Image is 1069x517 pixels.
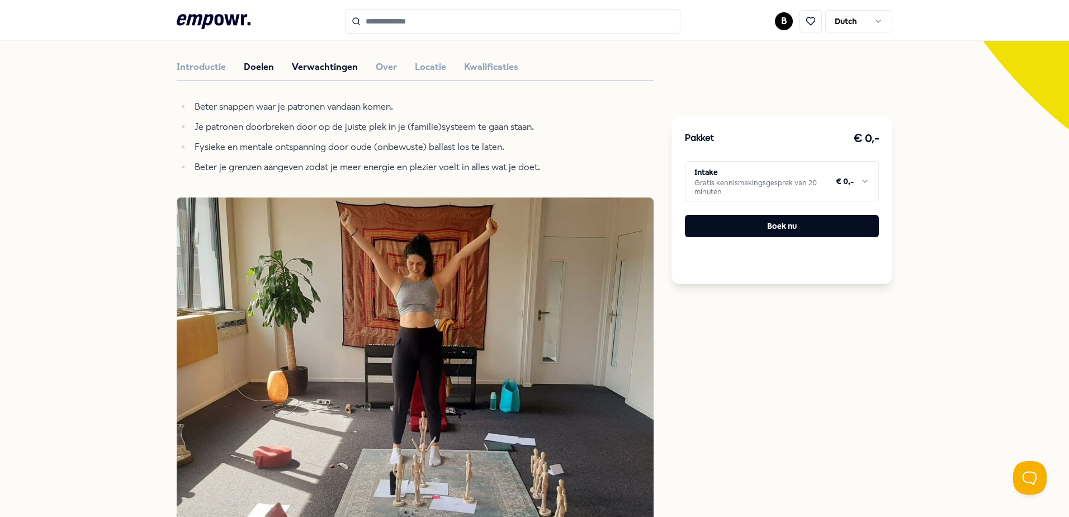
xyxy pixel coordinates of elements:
[775,12,793,30] button: B
[376,60,397,74] button: Over
[195,162,540,172] span: Beter je grenzen aangeven zodat je meer energie en plezier voelt in alles wat je doet.
[685,131,714,146] h3: Pakket
[195,142,504,152] span: Fysieke en mentale ontspanning door oude (onbewuste) ballast los te laten.
[195,101,393,112] span: Beter snappen waar je patronen vandaan komen.
[685,215,879,237] button: Boek nu
[464,60,518,74] button: Kwalificaties
[1013,461,1047,495] iframe: Help Scout Beacon - Open
[415,60,446,74] button: Locatie
[195,121,534,132] span: Je patronen doorbreken door op de juiste plek in je (familie)systeem te gaan staan.
[853,130,879,148] h3: € 0,-
[292,60,358,74] button: Verwachtingen
[177,60,226,74] button: Introductie
[244,60,274,74] button: Doelen
[345,9,680,34] input: Search for products, categories or subcategories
